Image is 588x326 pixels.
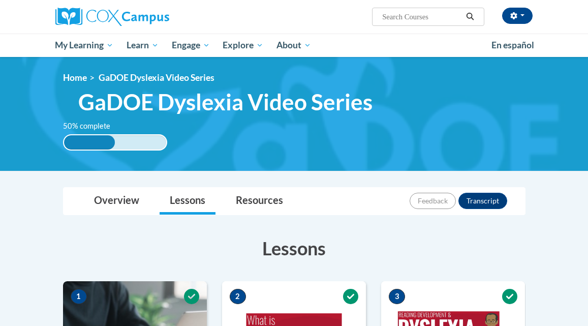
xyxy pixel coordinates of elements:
[270,34,318,57] a: About
[389,289,405,304] span: 3
[55,8,204,26] a: Cox Campus
[491,40,534,50] span: En español
[71,289,87,304] span: 1
[226,188,293,215] a: Resources
[230,289,246,304] span: 2
[223,39,263,51] span: Explore
[165,34,216,57] a: Engage
[55,39,113,51] span: My Learning
[49,34,120,57] a: My Learning
[485,35,541,56] a: En español
[410,193,456,209] button: Feedback
[120,34,165,57] a: Learn
[276,39,311,51] span: About
[63,235,525,261] h3: Lessons
[458,193,507,209] button: Transcript
[48,34,541,57] div: Main menu
[63,72,87,83] a: Home
[127,39,159,51] span: Learn
[160,188,215,215] a: Lessons
[216,34,270,57] a: Explore
[462,11,478,23] button: Search
[55,8,169,26] img: Cox Campus
[78,88,373,115] span: GaDOE Dyslexia Video Series
[502,8,533,24] button: Account Settings
[99,72,214,83] span: GaDOE Dyslexia Video Series
[172,39,210,51] span: Engage
[64,135,115,150] div: 50% complete
[63,121,121,132] label: 50% complete
[381,11,462,23] input: Search Courses
[84,188,149,215] a: Overview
